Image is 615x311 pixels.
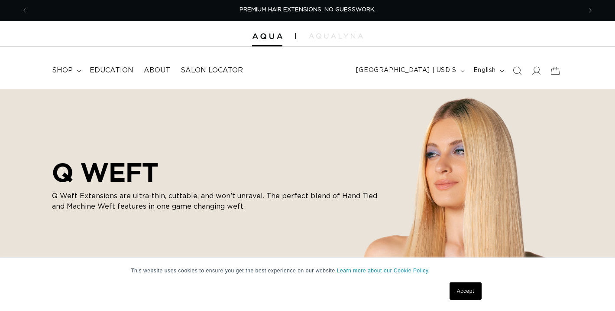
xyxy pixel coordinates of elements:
[337,268,430,274] a: Learn more about our Cookie Policy.
[473,66,496,75] span: English
[47,61,84,80] summary: shop
[356,66,456,75] span: [GEOGRAPHIC_DATA] | USD $
[52,66,73,75] span: shop
[90,66,133,75] span: Education
[139,61,175,80] a: About
[52,157,381,187] h2: Q WEFT
[144,66,170,75] span: About
[450,282,482,300] a: Accept
[181,66,243,75] span: Salon Locator
[52,191,381,212] p: Q Weft Extensions are ultra-thin, cuttable, and won’t unravel. The perfect blend of Hand Tied and...
[84,61,139,80] a: Education
[351,62,468,79] button: [GEOGRAPHIC_DATA] | USD $
[252,33,282,39] img: Aqua Hair Extensions
[309,33,363,39] img: aqualyna.com
[240,7,375,13] span: PREMIUM HAIR EXTENSIONS. NO GUESSWORK.
[581,2,600,19] button: Next announcement
[15,2,34,19] button: Previous announcement
[508,61,527,80] summary: Search
[468,62,508,79] button: English
[131,267,484,275] p: This website uses cookies to ensure you get the best experience on our website.
[175,61,248,80] a: Salon Locator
